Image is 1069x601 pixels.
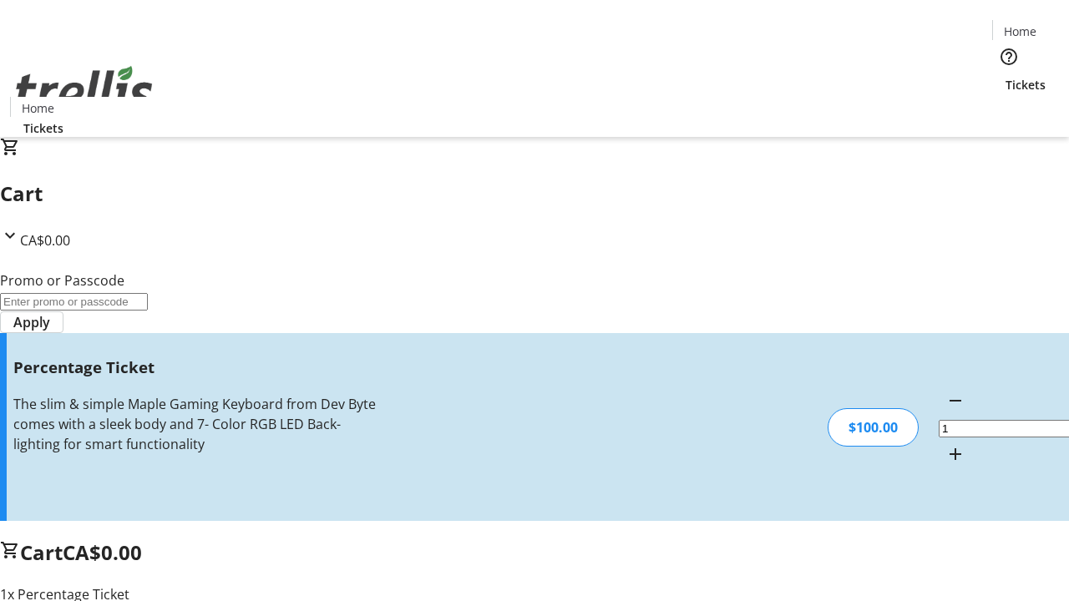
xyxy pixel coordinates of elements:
[13,394,378,454] div: The slim & simple Maple Gaming Keyboard from Dev Byte comes with a sleek body and 7- Color RGB LE...
[22,99,54,117] span: Home
[828,408,919,447] div: $100.00
[939,437,972,471] button: Increment by one
[1006,76,1046,93] span: Tickets
[992,93,1026,127] button: Cart
[1004,23,1036,40] span: Home
[23,119,63,137] span: Tickets
[11,99,64,117] a: Home
[10,119,77,137] a: Tickets
[939,384,972,417] button: Decrement by one
[10,48,159,131] img: Orient E2E Organization YOan2mhPVT's Logo
[13,312,50,332] span: Apply
[992,76,1059,93] a: Tickets
[992,40,1026,73] button: Help
[63,538,142,566] span: CA$0.00
[993,23,1046,40] a: Home
[20,231,70,250] span: CA$0.00
[13,356,378,379] h3: Percentage Ticket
